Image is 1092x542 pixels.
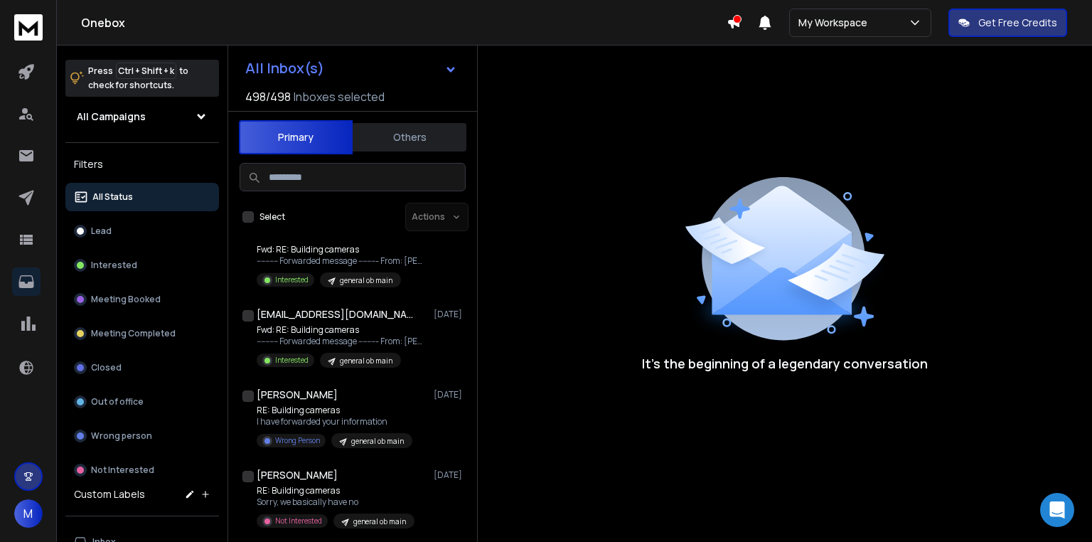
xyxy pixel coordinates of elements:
[434,389,466,400] p: [DATE]
[77,110,146,124] h1: All Campaigns
[275,275,309,285] p: Interested
[65,388,219,416] button: Out of office
[74,487,145,501] h3: Custom Labels
[14,499,43,528] button: M
[234,54,469,83] button: All Inbox(s)
[798,16,873,30] p: My Workspace
[91,294,161,305] p: Meeting Booked
[65,102,219,131] button: All Campaigns
[91,464,154,476] p: Not Interested
[14,14,43,41] img: logo
[91,430,152,442] p: Wrong person
[257,255,427,267] p: ---------- Forwarded message --------- From: [PERSON_NAME],
[92,191,133,203] p: All Status
[642,354,928,373] p: It’s the beginning of a legendary conversation
[245,88,291,105] span: 498 / 498
[948,9,1067,37] button: Get Free Credits
[239,120,353,154] button: Primary
[65,422,219,450] button: Wrong person
[275,355,309,366] p: Interested
[275,435,320,446] p: Wrong Person
[978,16,1057,30] p: Get Free Credits
[294,88,385,105] h3: Inboxes selected
[434,309,466,320] p: [DATE]
[257,485,414,496] p: RE: Building cameras
[65,354,219,382] button: Closed
[340,356,392,366] p: general ob main
[91,328,176,339] p: Meeting Completed
[351,436,404,447] p: general ob main
[245,61,324,75] h1: All Inbox(s)
[353,122,466,153] button: Others
[259,211,285,223] label: Select
[257,244,427,255] p: Fwd: RE: Building cameras
[91,225,112,237] p: Lead
[65,217,219,245] button: Lead
[275,516,322,526] p: Not Interested
[65,319,219,348] button: Meeting Completed
[91,362,122,373] p: Closed
[116,63,176,79] span: Ctrl + Shift + k
[91,260,137,271] p: Interested
[81,14,727,31] h1: Onebox
[353,516,406,527] p: general ob main
[257,324,427,336] p: Fwd: RE: Building cameras
[1040,493,1074,527] div: Open Intercom Messenger
[257,468,338,482] h1: [PERSON_NAME]
[257,307,413,322] h1: [EMAIL_ADDRESS][DOMAIN_NAME] +1
[91,396,144,408] p: Out of office
[65,183,219,211] button: All Status
[434,469,466,481] p: [DATE]
[88,64,188,92] p: Press to check for shortcuts.
[65,251,219,280] button: Interested
[65,285,219,314] button: Meeting Booked
[65,154,219,174] h3: Filters
[340,275,392,286] p: general ob main
[257,388,338,402] h1: [PERSON_NAME]
[257,416,412,427] p: I have forwarded your information
[65,456,219,484] button: Not Interested
[257,405,412,416] p: RE: Building cameras
[257,496,414,508] p: Sorry, we basically have no
[257,336,427,347] p: ---------- Forwarded message --------- From: [PERSON_NAME]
